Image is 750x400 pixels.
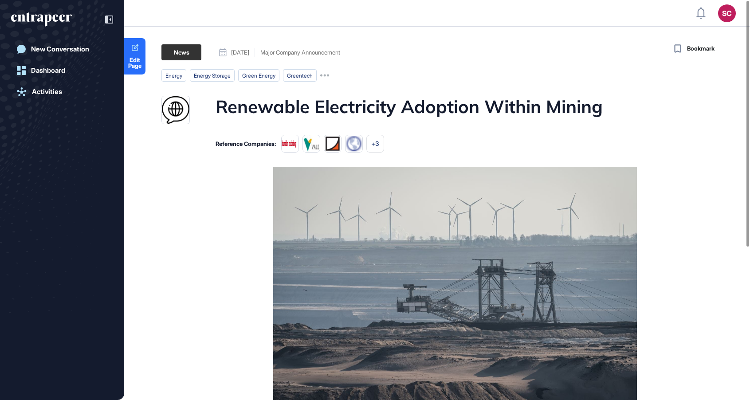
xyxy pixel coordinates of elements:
img: www.mining-technology.com [162,96,189,124]
img: 65def6ea963d6fe1131c234e.tmpaxc2oqx5 [281,135,299,153]
div: Activities [32,88,62,96]
button: Bookmark [672,43,715,55]
li: green energy [238,69,279,82]
li: energy [161,69,186,82]
span: Bookmark [687,44,715,53]
span: [DATE] [231,50,249,55]
div: New Conversation [31,45,89,53]
li: greentech [283,69,317,82]
div: +3 [366,135,384,153]
button: SC [718,4,736,22]
a: New Conversation [11,40,113,58]
img: 68548197f151cd00aade294d.tmp5qn6fnl6 [324,135,342,153]
span: Edit Page [124,57,145,69]
div: News [161,44,201,60]
li: energy storage [190,69,235,82]
h1: Renewable Electricity Adoption Within Mining [216,96,603,124]
div: Major Company Announcement [260,50,340,55]
a: Activities [11,83,113,101]
div: entrapeer-logo [11,12,72,27]
img: favicons [345,135,363,153]
a: Edit Page [124,38,145,75]
div: Dashboard [31,67,65,75]
div: Reference Companies: [216,141,276,147]
a: Dashboard [11,62,113,79]
img: 65b802deb35984c2de56de0e.tmpq4rslz9i [302,135,320,153]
